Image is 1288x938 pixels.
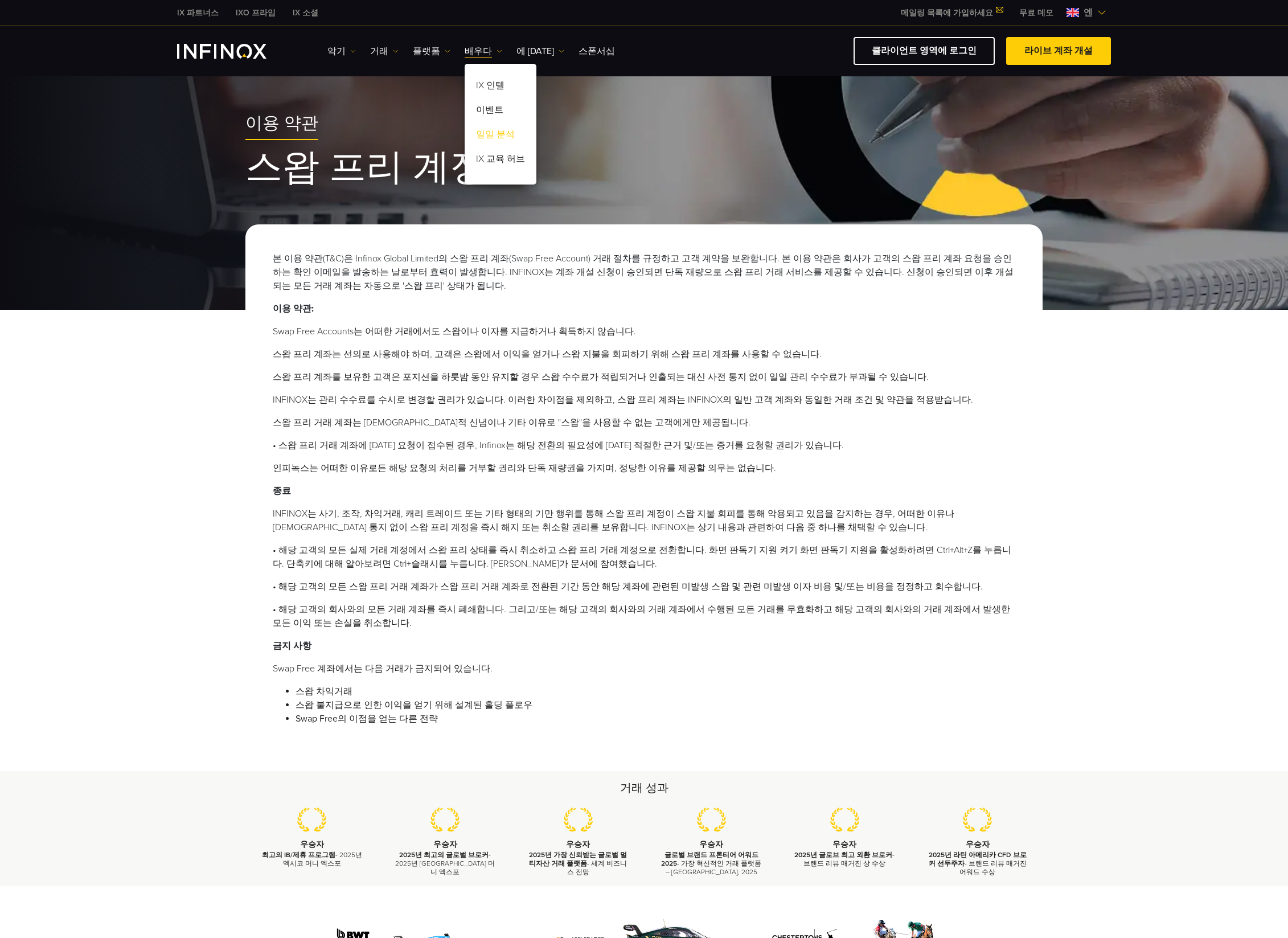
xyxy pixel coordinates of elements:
[273,663,493,674] font: Swap Free 계좌에서는 다음 거래가 금지되어 있습니다.
[283,851,362,867] font: - 2025년 멕시코 머니 엑스포
[1019,8,1053,18] font: 무료 데모
[699,839,723,849] font: 우승자
[465,44,502,58] a: 배우다
[296,713,438,724] font: Swap Free의 이점을 얻는 다른 전략
[476,80,504,91] font: IX 인텔
[579,44,615,58] a: 스폰서십
[832,839,856,849] font: 우승자
[803,851,895,867] font: - 브랜드 리뷰 매거진 상 수상
[273,604,1010,629] font: • 해당 고객의 회사와의 모든 거래 계좌를 즉시 폐쇄합니다. 그리고/또는 해당 고객의 회사와의 거래 계좌에서 수행된 모든 거래를 무효화하고 해당 고객의 회사와의 거래 계좌에서...
[465,75,536,100] a: IX 인텔
[284,7,327,19] a: 인피녹스
[465,149,536,173] a: IX 교육 허브
[296,699,532,711] font: 스왑 불지급으로 인한 이익을 얻기 위해 설계된 홀딩 플로우
[1084,7,1093,18] font: 엔
[177,8,219,18] font: IX 파트너스
[794,851,892,859] font: 2025년 글로브 최고 외환 브로커
[872,45,977,56] font: 클라이언트 영역에 로그인
[273,394,973,405] font: INFINOX는 관리 수수료를 수시로 변경할 권리가 있습니다. 이러한 차이점을 제외하고, 스왑 프리 계좌는 INFINOX의 일반 고객 계좌와 동일한 거래 조건 및 약관을 적용...
[262,851,335,859] font: 최고의 IB/제휴 프로그램
[666,859,762,876] font: - 가장 혁신적인 거래 플랫폼 – [GEOGRAPHIC_DATA], 2025
[327,46,346,57] font: 악기
[476,153,525,165] font: IX 교육 허브
[273,303,314,314] font: 이용 약관:
[273,508,954,533] font: INFINOX는 사기, 조작, 차익거래, 캐리 트레이드 또는 기타 형태의 기만 행위를 통해 스왑 프리 계정이 스왑 지불 회피를 통해 악용되고 있음을 감지하는 경우, 어떠한 이...
[399,851,489,859] font: 2025년 최고의 글로벌 브로커
[620,781,668,795] font: 거래 성과
[966,839,990,849] font: 우승자
[476,104,503,116] font: 이벤트
[273,581,983,592] font: • 해당 고객의 모든 스왑 프리 거래 계좌가 스왑 프리 거래 계좌로 전환된 기간 동안 해당 계좌에 관련된 미발생 스왑 및 관련 미발생 이자 비용 및/또는 비용을 정정하고 회수...
[370,44,399,58] a: 거래
[579,46,615,57] font: 스폰서십
[273,417,750,428] font: 스왑 프리 거래 계좌는 [DEMOGRAPHIC_DATA]적 신념이나 기타 이유로 "스왑"을 사용할 수 없는 고객에게만 제공됩니다.
[929,851,1027,867] font: 2025년 라틴 아메리카 CFD 브로커 선두주자
[567,859,627,876] font: - 세계 비즈니스 전망
[516,46,554,57] font: 에 [DATE]
[1011,7,1062,19] a: 인피녹스 메뉴
[566,839,590,849] font: 우승자
[1024,45,1093,56] font: 라이브 계좌 개설
[273,544,1011,570] font: • 해당 고객의 모든 실제 거래 계정에서 스왑 프리 상태를 즉시 취소하고 스왑 프리 거래 계정으로 전환합니다. 화면 판독기 지원 켜기 화면 판독기 지원을 활성화하려면 Ctrl...
[245,113,318,134] font: 이용 약관
[293,8,318,18] font: IX 소셜
[327,44,356,58] a: 악기
[516,44,564,58] a: 에 [DATE]
[892,8,1011,18] a: 메일링 목록에 가입하세요
[476,129,515,140] font: 일일 분석
[245,145,487,190] font: 스왑 프리 계정
[854,37,995,65] a: 클라이언트 영역에 로그인
[177,44,293,59] a: INFINOX 로고
[433,839,457,849] font: 우승자
[370,46,388,57] font: 거래
[273,253,1014,292] font: 본 이용 약관(T&C)은 Infinox Global Limited의 스왑 프리 계좌(Swap Free Account) 거래 절차를 규정하고 고객 계약을 보완합니다. 본 이용 ...
[661,851,758,867] font: 글로벌 브랜드 프론티어 어워드 2025
[1006,37,1111,65] a: 라이브 계좌 개설
[300,839,324,849] font: 우승자
[273,440,844,451] font: • 스왑 프리 거래 계좌에 [DATE] 요청이 접수된 경우, Infinox는 해당 전환의 필요성에 [DATE] 적절한 근거 및/또는 증거를 요청할 권리가 있습니다.
[465,124,536,149] a: 일일 분석
[413,44,450,58] a: 플랫폼
[273,485,291,497] font: 종료
[273,640,311,652] font: 금지 사항
[296,686,352,697] font: 스왑 차익거래
[236,8,276,18] font: IXO 프라임
[273,371,929,383] font: 스왑 프리 계좌를 보유한 고객은 포지션을 하룻밤 동안 유지할 경우 스왑 수수료가 적립되거나 인출되는 대신 사전 통지 없이 일일 관리 수수료가 부과될 수 있습니다.
[273,349,822,360] font: 스왑 프리 계좌는 선의로 사용해야 하며, 고객은 스왑에서 이익을 얻거나 스왑 지불을 회피하기 위해 스왑 프리 계좌를 사용할 수 없습니다.
[959,859,1027,876] font: - 브랜드 리뷰 매거진 어워드 수상
[465,100,536,124] a: 이벤트
[395,851,495,876] font: - 2025년 [GEOGRAPHIC_DATA] 머니 엑스포
[169,7,227,19] a: 인피녹스
[413,46,440,57] font: 플랫폼
[465,46,492,57] font: 배우다
[529,851,627,867] font: 2025년 가장 신뢰받는 글로벌 멀티자산 거래 플랫폼
[227,7,284,19] a: 인피녹스
[901,8,993,18] font: 메일링 목록에 가입하세요
[273,462,776,474] font: 인피녹스는 어떠한 이유로든 해당 요청의 처리를 거부할 권리와 단독 재량권을 가지며, 정당한 이유를 제공할 의무는 없습니다.
[273,326,636,337] font: Swap Free Accounts는 어떠한 거래에서도 스왑이나 이자를 지급하거나 획득하지 않습니다.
